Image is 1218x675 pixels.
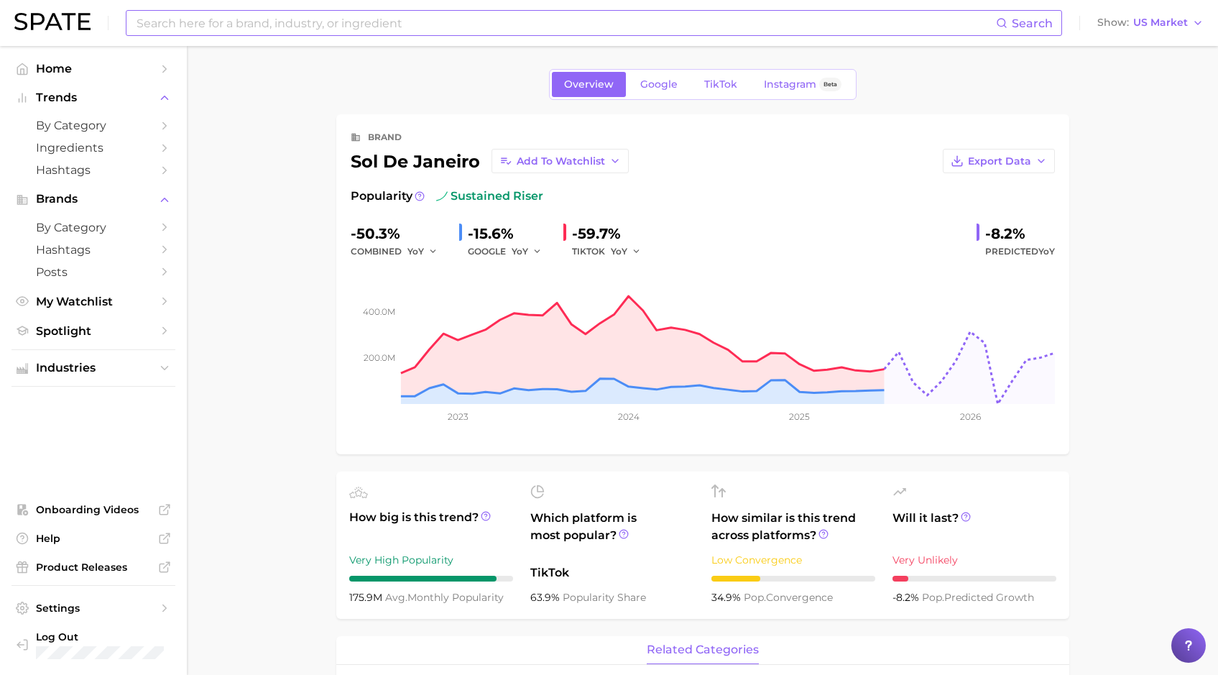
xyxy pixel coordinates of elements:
span: Add to Watchlist [517,155,605,167]
a: Settings [11,597,175,619]
span: TikTok [704,78,737,91]
img: SPATE [14,13,91,30]
span: by Category [36,221,151,234]
button: YoY [611,243,642,260]
span: related categories [647,643,759,656]
span: Hashtags [36,243,151,257]
abbr: average [385,591,407,604]
div: combined [351,243,448,260]
span: Will it last? [892,510,1056,544]
span: Predicted [985,243,1055,260]
span: Help [36,532,151,545]
span: 34.9% [711,591,744,604]
span: sustained riser [436,188,543,205]
span: Popularity [351,188,412,205]
a: My Watchlist [11,290,175,313]
span: How similar is this trend across platforms? [711,510,875,544]
div: sol de janeiro [351,149,629,173]
button: Industries [11,357,175,379]
div: TIKTOK [572,243,651,260]
input: Search here for a brand, industry, or ingredient [135,11,996,35]
a: by Category [11,114,175,137]
span: 63.9% [530,591,563,604]
div: Very High Popularity [349,551,513,569]
tspan: 2023 [447,411,468,422]
span: convergence [744,591,833,604]
a: InstagramBeta [752,72,854,97]
span: Brands [36,193,151,206]
button: Add to Watchlist [492,149,629,173]
button: Brands [11,188,175,210]
a: Log out. Currently logged in with e-mail jacob.demos@robertet.com. [11,626,175,663]
span: YoY [611,245,627,257]
span: How big is this trend? [349,509,513,544]
a: Posts [11,261,175,283]
abbr: popularity index [922,591,944,604]
tspan: 2024 [617,411,639,422]
a: Hashtags [11,159,175,181]
abbr: popularity index [744,591,766,604]
span: Search [1012,17,1053,30]
a: Ingredients [11,137,175,159]
span: Onboarding Videos [36,503,151,516]
span: YoY [512,245,528,257]
a: Overview [552,72,626,97]
div: 3 / 10 [711,576,875,582]
span: Posts [36,265,151,279]
div: brand [368,129,402,146]
button: Trends [11,87,175,109]
span: -8.2% [892,591,922,604]
div: 9 / 10 [349,576,513,582]
span: Settings [36,602,151,615]
img: sustained riser [436,190,448,202]
button: YoY [512,243,543,260]
a: Help [11,528,175,549]
div: Low Convergence [711,551,875,569]
span: 175.9m [349,591,385,604]
a: Onboarding Videos [11,499,175,520]
div: -50.3% [351,222,448,245]
tspan: 2025 [789,411,810,422]
span: Log Out [36,630,176,643]
span: Product Releases [36,561,151,574]
span: Export Data [968,155,1031,167]
span: Overview [564,78,614,91]
span: Which platform is most popular? [530,510,694,557]
div: 1 / 10 [892,576,1056,582]
a: Product Releases [11,556,175,578]
div: -8.2% [985,222,1055,245]
tspan: 2026 [959,411,980,422]
span: TikTok [530,564,694,582]
a: by Category [11,216,175,239]
span: Ingredients [36,141,151,155]
button: Export Data [943,149,1055,173]
span: Hashtags [36,163,151,177]
span: monthly popularity [385,591,504,604]
span: predicted growth [922,591,1034,604]
a: Hashtags [11,239,175,261]
button: ShowUS Market [1094,14,1207,32]
div: Very Unlikely [892,551,1056,569]
span: My Watchlist [36,295,151,308]
div: GOOGLE [468,243,552,260]
span: Trends [36,91,151,104]
span: popularity share [563,591,646,604]
a: Google [628,72,690,97]
div: -59.7% [572,222,651,245]
a: Home [11,58,175,80]
span: YoY [407,245,424,257]
span: Instagram [764,78,816,91]
span: Beta [823,78,837,91]
span: Industries [36,362,151,375]
span: Spotlight [36,324,151,338]
div: -15.6% [468,222,552,245]
span: Home [36,62,151,75]
span: YoY [1038,246,1055,257]
button: YoY [407,243,438,260]
span: Google [640,78,678,91]
span: by Category [36,119,151,132]
span: Show [1097,19,1129,27]
a: Spotlight [11,320,175,342]
a: TikTok [692,72,749,97]
span: US Market [1133,19,1188,27]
